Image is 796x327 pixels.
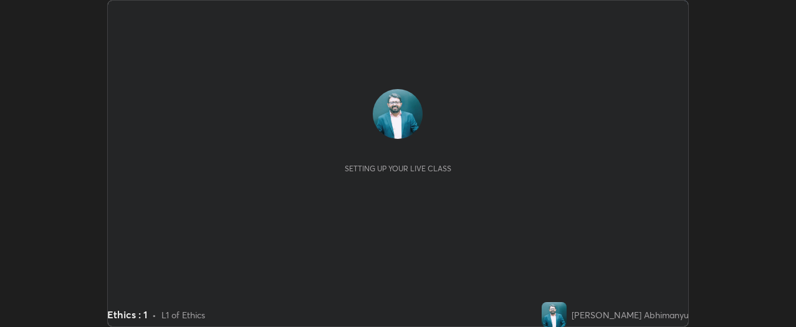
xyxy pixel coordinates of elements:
[373,89,423,139] img: 700cc620169a4674a2bf744056d82aa2.jpg
[345,164,451,173] div: Setting up your live class
[107,307,147,322] div: Ethics : 1
[161,308,205,321] div: L1 of Ethics
[152,308,156,321] div: •
[572,308,689,321] div: [PERSON_NAME] Abhimanyu
[542,302,567,327] img: 700cc620169a4674a2bf744056d82aa2.jpg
